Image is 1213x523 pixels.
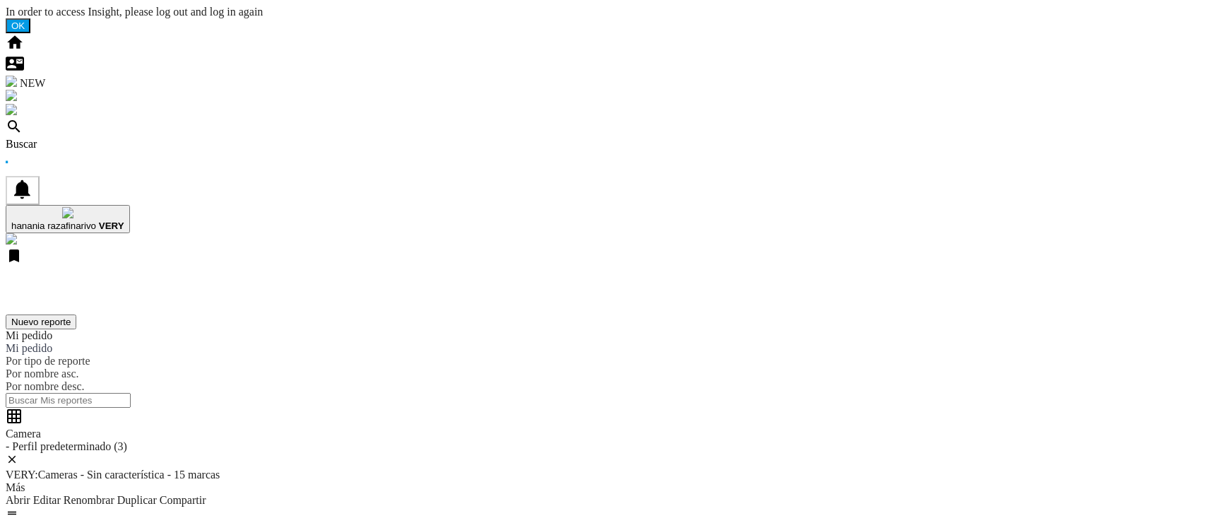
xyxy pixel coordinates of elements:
[6,176,40,205] button: 0 notificación
[6,342,1207,355] div: Mi pedido
[20,77,45,89] span: NEW
[6,428,1207,440] div: Camera
[6,54,1207,76] div: Contáctanos
[6,494,30,506] span: Abrir
[6,281,1207,300] h2: Mis reportes
[6,76,1207,90] div: WiseCard
[6,329,1207,342] div: Mi pedido
[62,207,73,218] img: profile.jpg
[6,104,1207,118] div: Acceso a Chanel Cosmetic
[6,76,17,87] img: wise-card.svg
[6,33,1207,54] div: Inicio
[6,18,30,33] button: OK
[11,221,96,231] span: hanania razafinarivo
[6,440,1207,453] div: - Perfil predeterminado (3)
[6,235,17,247] a: Abrir Sitio Wiser
[6,355,1207,368] div: Por tipo de reporte
[99,221,124,231] b: VERY
[6,138,1207,151] div: Buscar
[6,368,1207,380] div: Por nombre asc.
[117,494,157,506] span: Duplicar
[6,104,17,115] img: cosmetic-logo.svg
[6,233,17,245] img: wiser-w-icon-blue.png
[160,494,206,506] span: Compartir
[6,481,25,493] span: Más
[6,453,1207,469] div: Borrar
[6,315,76,329] button: Nuevo reporte
[33,494,61,506] span: Editar
[6,6,1207,18] div: In order to access Insight, please log out and log in again
[6,393,131,408] input: Buscar Mis reportes
[6,408,1207,428] div: Matriz de precios
[6,469,1207,481] div: VERY:Cameras - Sin característica - 15 marcas
[6,90,17,101] img: alerts-logo.svg
[6,380,1207,393] div: Por nombre desc.
[6,90,1207,104] div: Alertas
[64,494,114,506] span: Renombrar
